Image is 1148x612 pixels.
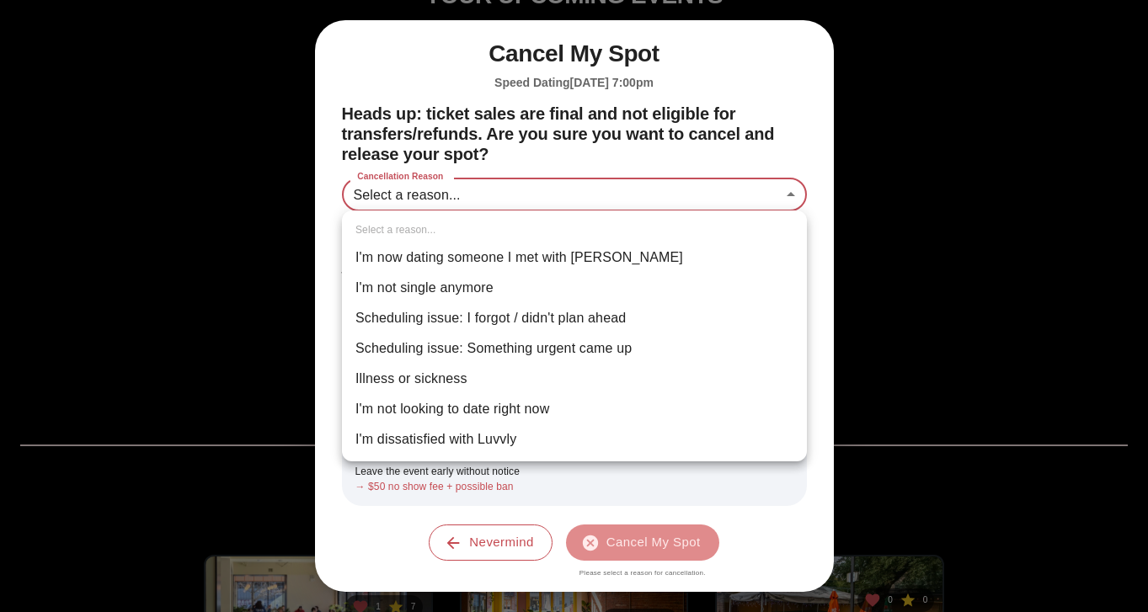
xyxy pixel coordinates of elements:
li: I'm now dating someone I met with [PERSON_NAME] [342,242,807,273]
li: I'm not looking to date right now [342,394,807,424]
li: I'm dissatisfied with Luvvly [342,424,807,455]
li: Scheduling issue: I forgot / didn't plan ahead [342,303,807,333]
li: Scheduling issue: Something urgent came up [342,333,807,364]
li: I'm not single anymore [342,273,807,303]
li: Illness or sickness [342,364,807,394]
